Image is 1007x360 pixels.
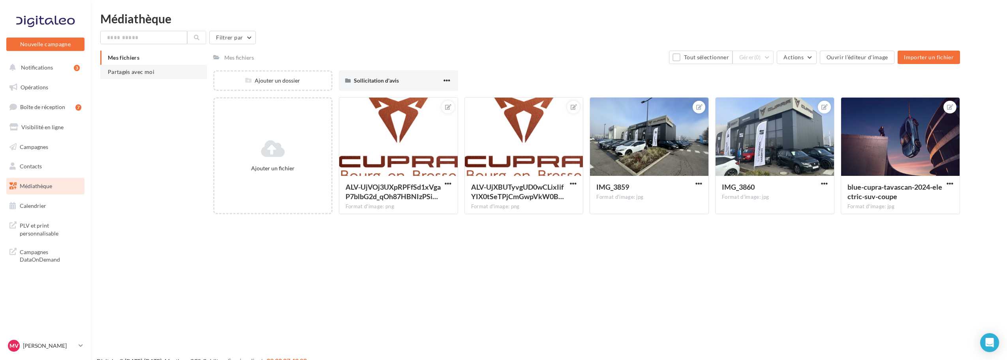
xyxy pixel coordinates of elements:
[218,164,328,172] div: Ajouter un fichier
[21,84,48,90] span: Opérations
[5,59,83,76] button: Notifications 3
[5,139,86,155] a: Campagnes
[23,342,75,350] p: [PERSON_NAME]
[5,198,86,214] a: Calendrier
[722,194,828,201] div: Format d'image: jpg
[75,104,81,111] div: 7
[904,54,954,60] span: Importer un fichier
[980,333,999,352] div: Open Intercom Messenger
[20,163,42,170] span: Contacts
[733,51,774,64] button: Gérer(0)
[209,31,256,44] button: Filtrer par
[5,79,86,96] a: Opérations
[847,183,942,201] span: blue-cupra-tavascan-2024-electric-suv-coupe
[5,217,86,240] a: PLV et print personnalisable
[820,51,894,64] button: Ouvrir l'éditeur d'image
[6,38,85,51] button: Nouvelle campagne
[5,243,86,267] a: Campagnes DataOnDemand
[596,194,702,201] div: Format d'image: jpg
[471,203,577,210] div: Format d'image: png
[5,98,86,115] a: Boîte de réception7
[669,51,732,64] button: Tout sélectionner
[346,203,451,210] div: Format d'image: png
[224,54,254,62] div: Mes fichiers
[783,54,803,60] span: Actions
[5,178,86,194] a: Médiathèque
[471,183,564,201] span: ALV-UjXBUTyvgUD0wCLixIifYIX0tSeTPjCmGwpVkW0BXqp6_jj4TE4
[20,220,81,237] span: PLV et print personnalisable
[20,143,48,150] span: Campagnes
[108,54,139,61] span: Mes fichiers
[108,68,154,75] span: Partagés avec moi
[74,65,80,71] div: 3
[20,183,52,189] span: Médiathèque
[20,247,81,264] span: Campagnes DataOnDemand
[596,183,629,191] span: IMG_3859
[777,51,816,64] button: Actions
[21,124,64,130] span: Visibilité en ligne
[722,183,755,191] span: IMG_3860
[9,342,19,350] span: Mv
[354,77,399,84] span: Sollicitation d'avis
[346,183,441,201] span: ALV-UjVOj3UXpRPFfSd1xVgaP7blbG2d_qOh87HBNIzPSixIDCWFqoc
[21,64,53,71] span: Notifications
[214,77,331,85] div: Ajouter un dossier
[20,104,65,110] span: Boîte de réception
[20,202,46,209] span: Calendrier
[6,338,85,353] a: Mv [PERSON_NAME]
[898,51,960,64] button: Importer un fichier
[5,158,86,175] a: Contacts
[100,13,998,25] div: Médiathèque
[847,203,953,210] div: Format d'image: jpg
[754,54,761,60] span: (0)
[5,119,86,136] a: Visibilité en ligne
